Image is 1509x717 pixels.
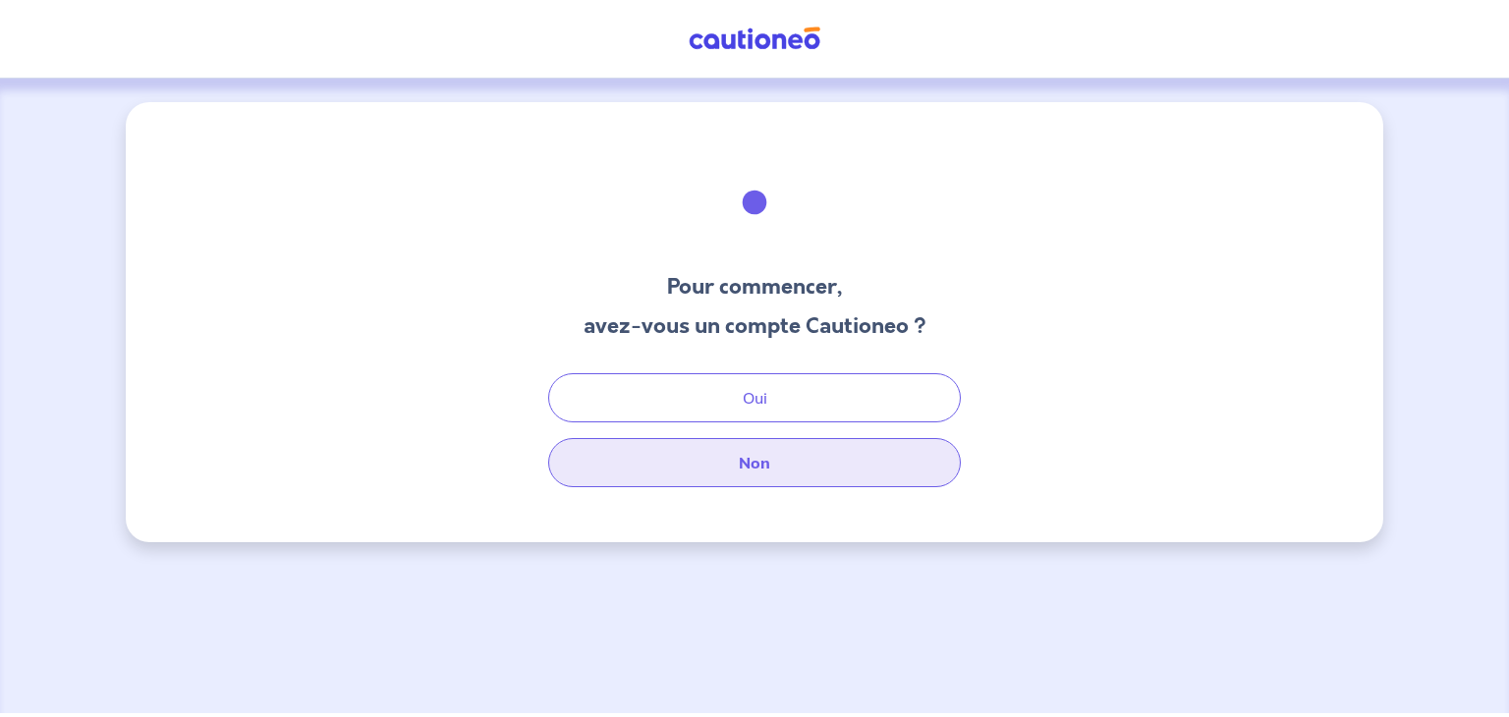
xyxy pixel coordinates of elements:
[701,149,808,255] img: illu_welcome.svg
[584,271,926,303] h3: Pour commencer,
[548,438,961,487] button: Non
[584,310,926,342] h3: avez-vous un compte Cautioneo ?
[681,27,828,51] img: Cautioneo
[548,373,961,422] button: Oui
